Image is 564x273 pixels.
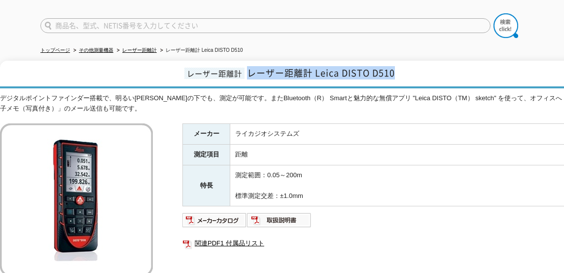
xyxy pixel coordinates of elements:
[40,18,491,33] input: 商品名、型式、NETIS番号を入力してください
[247,66,395,79] span: レーザー距離計 Leica DISTO D510
[247,212,312,228] img: 取扱説明書
[183,165,230,206] th: 特長
[247,219,312,227] a: 取扱説明書
[79,47,113,53] a: その他測量機器
[122,47,157,53] a: レーザー距離計
[183,124,230,145] th: メーカー
[183,145,230,165] th: 測定項目
[158,45,243,56] li: レーザー距離計 Leica DISTO D510
[493,13,518,38] img: btn_search.png
[40,47,70,53] a: トップページ
[184,68,245,79] span: レーザー距離計
[182,219,247,227] a: メーカーカタログ
[182,212,247,228] img: メーカーカタログ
